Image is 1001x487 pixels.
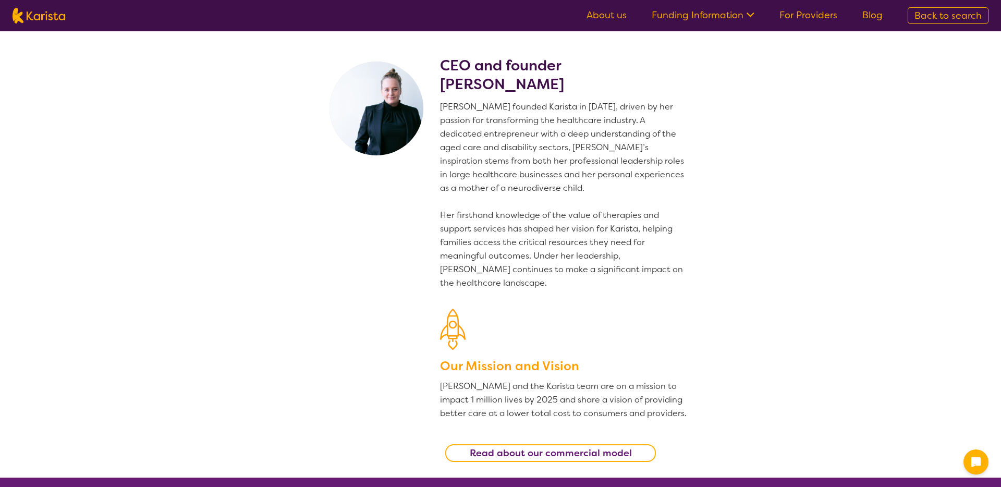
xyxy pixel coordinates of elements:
p: [PERSON_NAME] and the Karista team are on a mission to impact 1 million lives by 2025 and share a... [440,380,688,420]
b: Read about our commercial model [470,447,632,459]
img: Our Mission [440,309,466,350]
a: About us [587,9,627,21]
img: Karista logo [13,8,65,23]
h2: CEO and founder [PERSON_NAME] [440,56,688,94]
a: Blog [862,9,883,21]
a: Back to search [908,7,988,24]
span: Back to search [914,9,982,22]
h3: Our Mission and Vision [440,357,688,375]
a: For Providers [779,9,837,21]
p: [PERSON_NAME] founded Karista in [DATE], driven by her passion for transforming the healthcare in... [440,100,688,290]
a: Funding Information [652,9,754,21]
